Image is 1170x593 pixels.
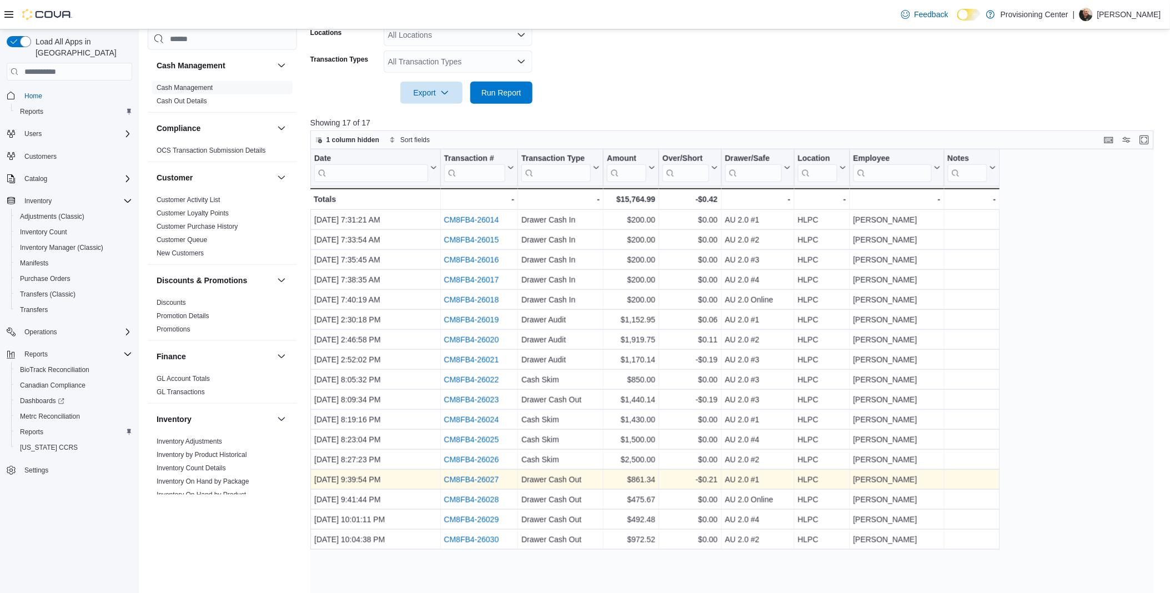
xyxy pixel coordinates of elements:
span: Inventory Count [16,225,132,239]
div: Transaction # [444,154,505,164]
div: $200.00 [607,234,655,247]
button: Users [2,126,137,142]
div: [DATE] 8:05:32 PM [314,374,437,387]
div: [DATE] 7:35:45 AM [314,254,437,267]
button: Reports [20,348,52,361]
button: Transfers (Classic) [11,287,137,302]
button: Catalog [20,172,52,185]
span: Promotion Details [157,311,209,320]
div: $200.00 [607,294,655,307]
a: Canadian Compliance [16,379,90,392]
button: Settings [2,462,137,478]
div: [DATE] 7:33:54 AM [314,234,437,247]
button: Manifests [11,255,137,271]
span: Manifests [16,257,132,270]
div: $1,440.14 [607,394,655,407]
div: $200.00 [607,254,655,267]
div: $0.00 [662,374,717,387]
div: [PERSON_NAME] [853,334,940,347]
button: Open list of options [517,57,526,66]
a: CM8FB4-26021 [444,356,499,365]
a: Metrc Reconciliation [16,410,84,423]
a: Customer Activity List [157,196,220,204]
div: [DATE] 2:30:18 PM [314,314,437,327]
a: Reports [16,105,48,118]
a: CM8FB4-26029 [444,516,499,525]
span: Export [407,82,456,104]
span: Reports [24,350,48,359]
div: [PERSON_NAME] [853,314,940,327]
div: - [853,193,940,206]
h3: Finance [157,351,186,362]
span: Reports [16,105,132,118]
span: BioTrack Reconciliation [20,365,89,374]
a: Dashboards [11,393,137,409]
span: Cash Out Details [157,97,207,105]
span: Cash Management [157,83,213,92]
div: Discounts & Promotions [148,296,297,340]
span: Load All Apps in [GEOGRAPHIC_DATA] [31,36,132,58]
button: Transaction Type [521,154,600,182]
button: Inventory Count [11,224,137,240]
div: AU 2.0 #1 [725,314,790,327]
div: Transaction # URL [444,154,505,182]
button: Inventory [2,193,137,209]
span: BioTrack Reconciliation [16,363,132,376]
div: $0.00 [662,414,717,427]
a: Dashboards [16,394,69,408]
img: Cova [22,9,72,20]
div: Location [797,154,837,182]
div: Cash Skim [521,374,600,387]
a: GL Transactions [157,388,205,396]
label: Transaction Types [310,55,368,64]
div: $200.00 [607,274,655,287]
div: - [521,193,600,206]
div: [DATE] 7:31:21 AM [314,214,437,227]
div: HLPC [797,294,846,307]
a: CM8FB4-26027 [444,476,499,485]
a: Discounts [157,299,186,306]
div: Drawer Cash In [521,214,600,227]
span: Customer Queue [157,235,207,244]
div: Drawer Audit [521,354,600,367]
div: HLPC [797,214,846,227]
div: $1,430.00 [607,414,655,427]
div: Cash Management [148,81,297,112]
span: Users [24,129,42,138]
a: Feedback [897,3,953,26]
div: [DATE] 7:40:19 AM [314,294,437,307]
span: 1 column hidden [327,135,379,144]
span: Catalog [24,174,47,183]
a: Customer Purchase History [157,223,238,230]
a: CM8FB4-26023 [444,396,499,405]
button: Open list of options [517,31,526,39]
p: Provisioning Center [1001,8,1068,21]
div: Compliance [148,144,297,162]
button: Operations [20,325,62,339]
a: Inventory On Hand by Package [157,478,249,485]
span: Promotions [157,325,190,334]
h3: Customer [157,172,193,183]
button: Cash Management [275,59,288,72]
div: -$0.19 [662,354,717,367]
div: $0.00 [662,294,717,307]
span: Customer Activity List [157,195,220,204]
button: Customer [157,172,273,183]
button: Over/Short [662,154,717,182]
span: Purchase Orders [20,274,71,283]
span: OCS Transaction Submission Details [157,146,266,155]
button: Compliance [275,122,288,135]
span: Metrc Reconciliation [20,412,80,421]
div: AU 2.0 Online [725,294,790,307]
span: Inventory Count [20,228,67,237]
span: Home [24,92,42,100]
span: Canadian Compliance [20,381,86,390]
div: Date [314,154,428,164]
button: Metrc Reconciliation [11,409,137,424]
span: Metrc Reconciliation [16,410,132,423]
div: HLPC [797,314,846,327]
div: $850.00 [607,374,655,387]
div: $15,764.99 [607,193,655,206]
div: AU 2.0 #3 [725,354,790,367]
